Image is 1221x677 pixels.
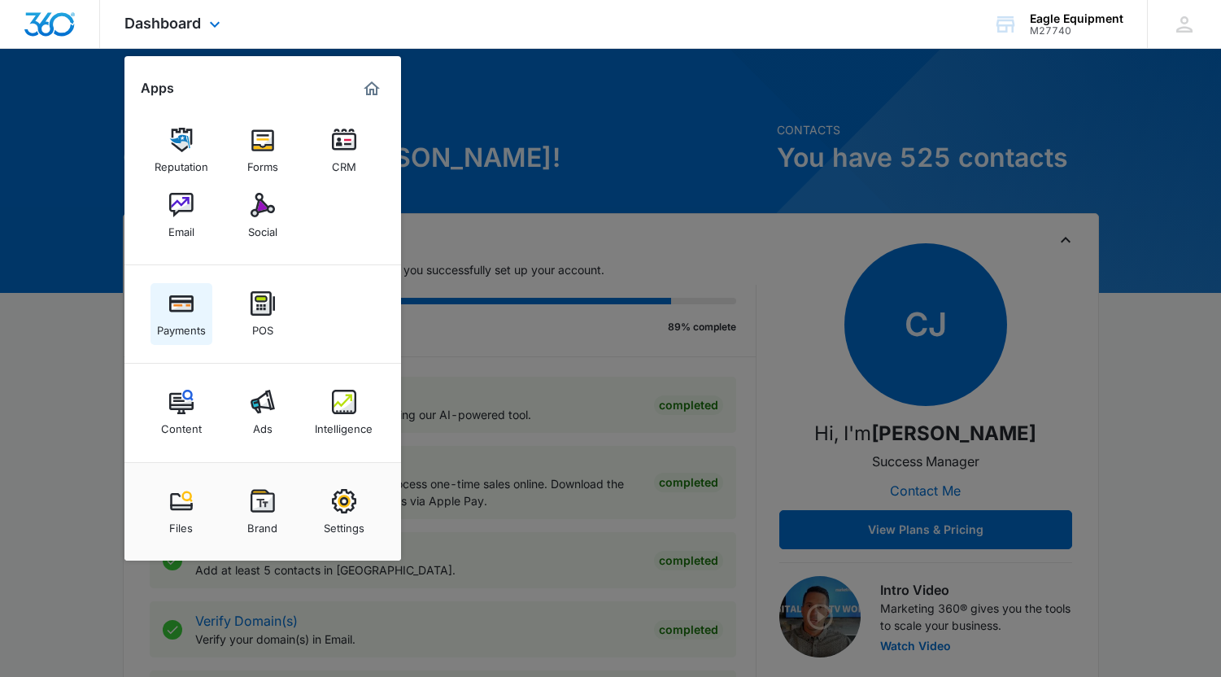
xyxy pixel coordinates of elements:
[1030,12,1123,25] div: account name
[313,120,375,181] a: CRM
[232,283,294,345] a: POS
[157,316,206,337] div: Payments
[313,382,375,443] a: Intelligence
[155,152,208,173] div: Reputation
[324,513,364,535] div: Settings
[332,152,356,173] div: CRM
[232,481,294,543] a: Brand
[150,481,212,543] a: Files
[161,414,202,435] div: Content
[315,414,373,435] div: Intelligence
[247,513,277,535] div: Brand
[313,481,375,543] a: Settings
[232,382,294,443] a: Ads
[248,217,277,238] div: Social
[169,513,193,535] div: Files
[247,152,278,173] div: Forms
[359,76,385,102] a: Marketing 360® Dashboard
[124,15,201,32] span: Dashboard
[150,382,212,443] a: Content
[168,217,194,238] div: Email
[141,81,174,96] h2: Apps
[252,316,273,337] div: POS
[232,185,294,247] a: Social
[150,283,212,345] a: Payments
[232,120,294,181] a: Forms
[253,414,273,435] div: Ads
[150,185,212,247] a: Email
[1030,25,1123,37] div: account id
[150,120,212,181] a: Reputation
